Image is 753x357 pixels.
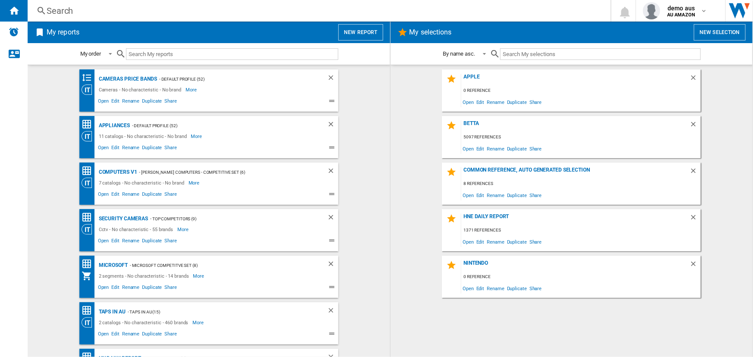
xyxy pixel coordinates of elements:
div: Price Matrix [82,305,97,316]
span: Edit [110,237,121,247]
div: Delete [327,213,338,224]
div: - Default profile (52) [130,120,310,131]
span: Duplicate [141,237,163,247]
div: Delete [327,74,338,85]
span: Rename [121,237,141,247]
span: Edit [475,96,486,108]
div: Delete [327,120,338,131]
span: Open [461,143,475,154]
span: Edit [110,330,121,340]
b: AU AMAZON [667,12,695,18]
div: Computers V1 [97,167,137,178]
div: Security Cameras [97,213,148,224]
div: Appliances [97,120,130,131]
span: Edit [110,144,121,154]
span: Share [528,96,543,108]
div: By name asc. [443,50,475,57]
div: - Default profile (52) [157,74,310,85]
span: Rename [485,236,505,247]
div: 2 catalogs - No characteristic - 460 brands [97,317,193,328]
div: Price Matrix [82,212,97,223]
div: 1371 references [461,225,701,236]
div: - Taps in AU (15) [126,307,310,317]
img: profile.jpg [643,2,660,19]
span: Duplicate [141,144,163,154]
span: Open [461,236,475,247]
span: More [177,224,190,235]
span: Share [163,97,178,107]
button: New selection [694,24,746,41]
div: Common reference, auto generated selection [461,167,690,178]
span: Open [461,96,475,108]
h2: My selections [408,24,454,41]
span: Share [163,283,178,294]
div: Delete [327,167,338,178]
div: Nintendo [461,260,690,272]
div: 7 catalogs - No characteristic - No brand [97,178,189,188]
div: My Assortment [82,271,97,281]
button: New report [338,24,383,41]
div: Delete [690,167,701,178]
div: Delete [327,307,338,317]
span: Open [461,189,475,201]
div: - [PERSON_NAME] Computers - Competitive set (6) [137,167,310,178]
span: Duplicate [141,190,163,200]
span: More [189,178,201,188]
span: demo aus [667,4,695,13]
span: Duplicate [506,189,528,201]
span: Duplicate [506,143,528,154]
div: Delete [690,260,701,272]
img: alerts-logo.svg [9,27,19,37]
span: Duplicate [141,330,163,340]
div: Cameras Price Bands [97,74,157,85]
div: Cameras - No characteristic - No brand [97,85,186,95]
span: Edit [110,283,121,294]
div: Category View [82,131,97,141]
span: Share [528,189,543,201]
div: 11 catalogs - No characteristic - No brand [97,131,191,141]
span: Open [461,282,475,294]
div: Taps in AU [97,307,126,317]
span: Share [528,282,543,294]
span: Edit [475,143,486,154]
div: Delete [690,213,701,225]
span: Rename [121,97,141,107]
span: Rename [121,190,141,200]
span: Share [163,190,178,200]
h2: My reports [45,24,81,41]
span: Share [163,144,178,154]
div: 2 segments - No characteristic - 14 brands [97,271,193,281]
div: Search [47,5,588,17]
div: Price Matrix [82,166,97,176]
input: Search My reports [126,48,338,60]
span: Duplicate [141,97,163,107]
input: Search My selections [500,48,701,60]
div: 8 references [461,178,701,189]
div: Category View [82,178,97,188]
span: Rename [121,330,141,340]
span: Share [528,143,543,154]
div: - Top Competitors (9) [148,213,310,224]
div: Category View [82,317,97,328]
div: - Microsoft Competitve set (8) [128,260,310,271]
div: Brands banding [82,72,97,83]
span: More [192,317,205,328]
span: Rename [121,144,141,154]
div: Delete [690,120,701,132]
span: Share [163,237,178,247]
span: Open [97,237,110,247]
div: Delete [690,74,701,85]
div: 0 reference [461,272,701,282]
span: More [193,271,206,281]
div: HNE Daily Report [461,213,690,225]
span: More [191,131,204,141]
span: Rename [485,96,505,108]
span: Rename [485,143,505,154]
span: Edit [475,236,486,247]
div: Price Matrix [82,119,97,130]
div: Cctv - No characteristic - 55 brands [97,224,177,235]
span: Edit [110,97,121,107]
span: Open [97,190,110,200]
div: My order [80,50,101,57]
span: Edit [110,190,121,200]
